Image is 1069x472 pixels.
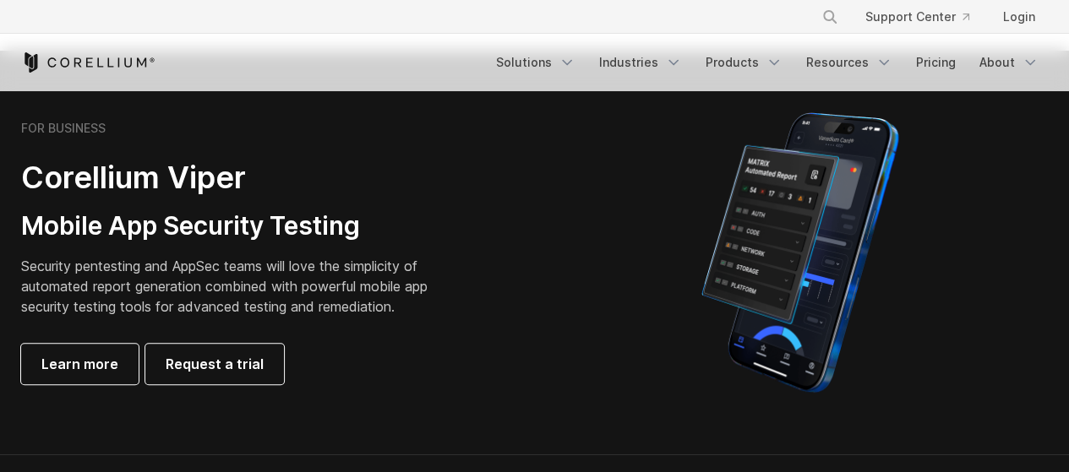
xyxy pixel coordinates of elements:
a: Request a trial [145,344,284,384]
h6: FOR BUSINESS [21,121,106,136]
button: Search [815,2,845,32]
a: Products [695,47,793,78]
a: Support Center [852,2,983,32]
div: Navigation Menu [801,2,1049,32]
p: Security pentesting and AppSec teams will love the simplicity of automated report generation comb... [21,256,454,317]
h2: Corellium Viper [21,159,454,197]
div: Navigation Menu [486,47,1049,78]
a: Resources [796,47,903,78]
a: About [969,47,1049,78]
span: Request a trial [166,354,264,374]
a: Learn more [21,344,139,384]
img: Corellium MATRIX automated report on iPhone showing app vulnerability test results across securit... [673,105,927,400]
h3: Mobile App Security Testing [21,210,454,242]
a: Industries [589,47,692,78]
a: Login [990,2,1049,32]
a: Pricing [906,47,966,78]
a: Corellium Home [21,52,155,73]
span: Learn more [41,354,118,374]
a: Solutions [486,47,586,78]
